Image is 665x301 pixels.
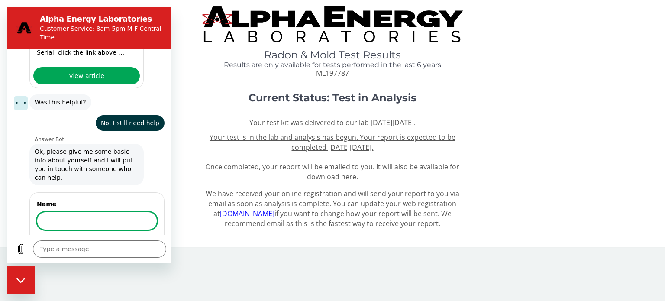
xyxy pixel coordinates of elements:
[30,193,150,201] label: Name
[90,108,156,124] span: No, I still need help
[202,61,463,69] h4: Results are only available for tests performed in the last 6 years
[62,64,97,74] span: View article
[202,6,463,42] img: TightCrop.jpg
[249,91,416,104] strong: Current Status: Test in Analysis
[33,7,156,17] h2: Alpha Energy Laboratories
[7,7,171,263] iframe: Messaging window
[28,129,165,136] p: Answer Bot
[202,49,463,61] h1: Radon & Mold Test Results
[220,209,274,218] a: [DOMAIN_NAME]
[316,68,349,78] span: ML197787
[24,137,135,178] span: Ok, please give me some basic info about yourself and I will put you in touch with someone who ca...
[33,17,156,35] p: Customer Service: 8am-5pm M-F Central Time
[210,133,455,152] u: Your test is in the lab and analysis has begun. Your report is expected to be completed [DATE][DA...
[7,266,35,294] iframe: Button to launch messaging window, conversation in progress
[24,87,83,103] span: Was this helpful?
[202,118,463,128] p: Your test kit was delivered to our lab [DATE][DATE].
[26,60,133,78] a: View article: 'How do I get results?'
[5,233,23,251] button: Upload file
[202,189,463,228] p: We have received your online registration and will send your report to you via email as soon as a...
[205,133,459,181] span: Once completed, your report will be emailed to you. It will also be available for download here.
